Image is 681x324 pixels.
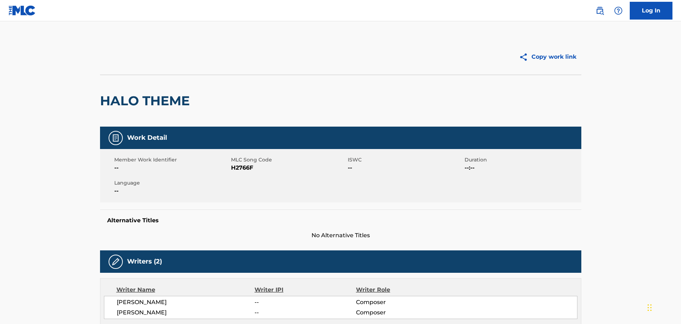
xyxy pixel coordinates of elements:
[9,5,36,16] img: MLC Logo
[117,308,255,317] span: [PERSON_NAME]
[630,2,672,20] a: Log In
[100,231,581,240] span: No Alternative Titles
[465,164,580,172] span: --:--
[593,4,607,18] a: Public Search
[114,164,229,172] span: --
[356,298,448,307] span: Composer
[100,93,193,109] h2: HALO THEME
[645,290,681,324] iframe: Chat Widget
[116,286,255,294] div: Writer Name
[114,179,229,187] span: Language
[356,286,448,294] div: Writer Role
[356,308,448,317] span: Composer
[255,286,356,294] div: Writer IPI
[114,187,229,195] span: --
[111,134,120,142] img: Work Detail
[127,134,167,142] h5: Work Detail
[127,257,162,266] h5: Writers (2)
[231,156,346,164] span: MLC Song Code
[255,308,356,317] span: --
[107,217,574,224] h5: Alternative Titles
[519,53,531,62] img: Copy work link
[648,297,652,318] div: Drag
[255,298,356,307] span: --
[614,6,623,15] img: help
[465,156,580,164] span: Duration
[348,156,463,164] span: ISWC
[596,6,604,15] img: search
[114,156,229,164] span: Member Work Identifier
[111,257,120,266] img: Writers
[514,48,581,66] button: Copy work link
[117,298,255,307] span: [PERSON_NAME]
[611,4,625,18] div: Help
[231,164,346,172] span: H2766F
[348,164,463,172] span: --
